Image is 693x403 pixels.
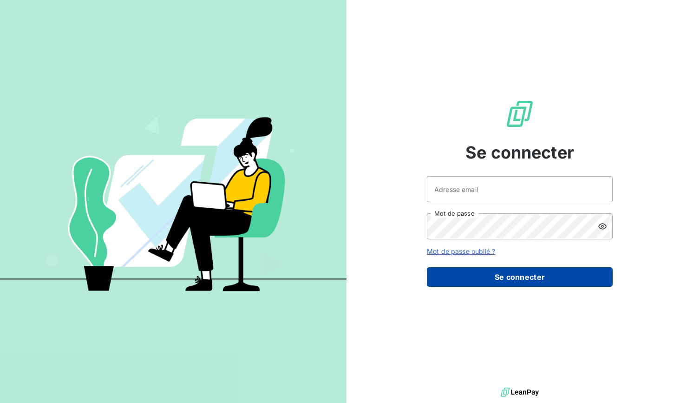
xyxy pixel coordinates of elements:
img: Logo LeanPay [505,99,535,129]
img: logo [501,385,539,399]
input: placeholder [427,176,613,202]
span: Se connecter [465,140,574,165]
a: Mot de passe oublié ? [427,247,495,255]
button: Se connecter [427,267,613,287]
